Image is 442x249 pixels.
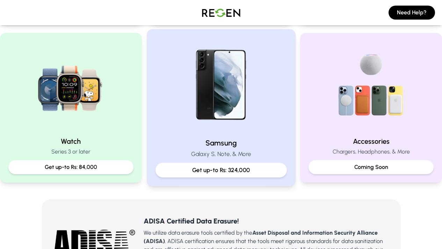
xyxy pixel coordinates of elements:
p: Chargers, Headphones, & More [309,148,434,156]
b: Asset Disposal and Information Security Alliance (ADISA) [144,229,378,244]
p: Get up-to Rs: 84,000 [14,163,128,171]
button: Need Help? [389,6,435,20]
h2: Watch [8,136,133,146]
p: Get up-to Rs: 324,000 [161,166,281,175]
p: Galaxy S, Note, & More [155,150,287,158]
h2: Accessories [309,136,434,146]
img: Samsung [174,38,268,132]
img: Logo [197,3,246,22]
p: Coming Soon [314,163,428,171]
h3: ADISA Certified Data Erasure! [144,216,389,226]
img: Accessories [326,41,416,131]
h2: Samsung [155,138,287,148]
p: Series 3 or later [8,148,133,156]
img: Watch [26,41,116,131]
